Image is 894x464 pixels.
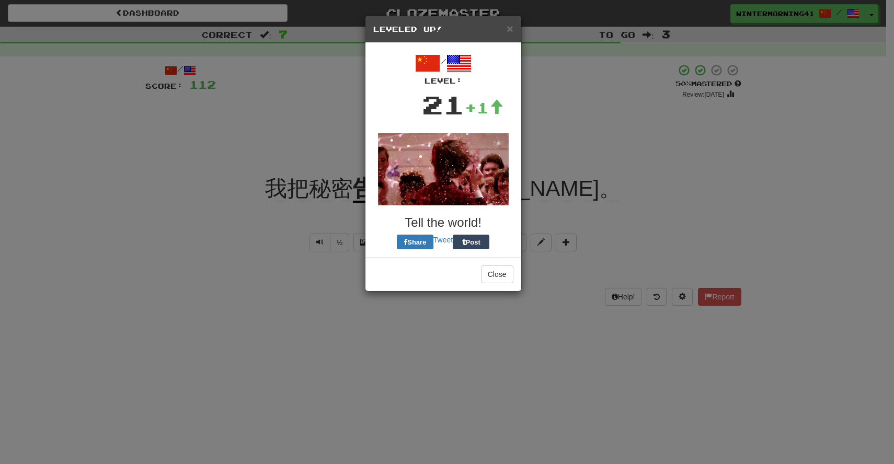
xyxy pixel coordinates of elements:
[373,76,513,86] div: Level:
[481,265,513,283] button: Close
[507,22,513,34] span: ×
[373,51,513,86] div: /
[433,236,453,244] a: Tweet
[373,216,513,229] h3: Tell the world!
[373,24,513,34] h5: Leveled Up!
[465,97,503,118] div: +1
[507,23,513,34] button: Close
[422,86,465,123] div: 21
[453,235,489,249] button: Post
[397,235,433,249] button: Share
[378,133,509,205] img: kevin-bacon-45c228efc3db0f333faed3a78f19b6d7c867765aaadacaa7c55ae667c030a76f.gif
